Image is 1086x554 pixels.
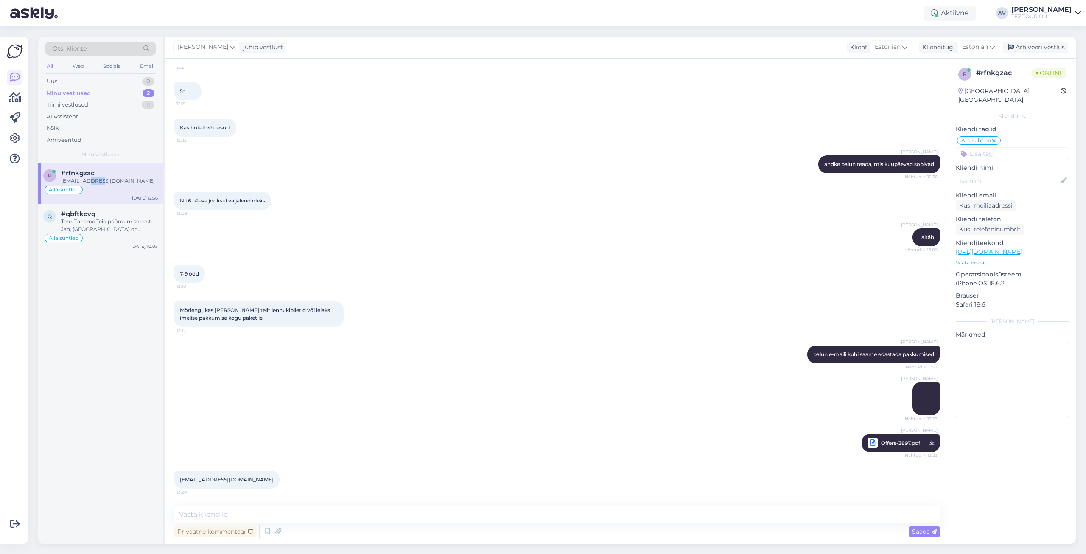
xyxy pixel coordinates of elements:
[176,283,208,290] span: 13:10
[904,247,938,253] span: Nähtud ✓ 13:09
[131,243,158,250] div: [DATE] 10:03
[901,222,938,228] span: [PERSON_NAME]
[956,200,1016,211] div: Küsi meiliaadressi
[142,101,154,109] div: 11
[905,416,938,422] span: Nähtud ✓ 13:23
[1011,6,1072,13] div: [PERSON_NAME]
[7,43,23,59] img: Askly Logo
[178,42,228,52] span: [PERSON_NAME]
[180,124,230,131] span: Kas hotell või resort
[901,375,938,382] span: [PERSON_NAME]
[176,210,208,217] span: 13:09
[901,339,938,345] span: [PERSON_NAME]
[956,291,1069,300] p: Brauser
[48,172,52,179] span: r
[956,248,1022,256] a: [URL][DOMAIN_NAME]
[81,151,120,158] span: Minu vestlused
[901,427,938,433] span: [PERSON_NAME]
[49,187,78,192] span: Alla suhtleb
[1011,6,1081,20] a: [PERSON_NAME]TEZ TOUR OÜ
[47,101,88,109] div: Tiimi vestlused
[180,307,331,321] span: Mõtlengi, kas [PERSON_NAME] teilt lennukipiletid või leiaks imelise pakkumise kogu paketile
[962,42,988,52] span: Estonian
[956,318,1069,325] div: [PERSON_NAME]
[48,213,52,219] span: q
[919,43,955,52] div: Klienditugi
[956,163,1069,172] p: Kliendi nimi
[956,112,1069,120] div: Kliendi info
[1011,13,1072,20] div: TEZ TOUR OÜ
[53,44,87,53] span: Otsi kliente
[176,489,208,495] span: 13:24
[143,89,154,98] div: 2
[956,125,1069,134] p: Kliendi tag'id
[956,300,1069,309] p: Safari 18.6
[138,61,156,72] div: Email
[905,450,938,461] span: Nähtud ✓ 13:23
[956,259,1069,267] p: Vaata edasi ...
[47,124,59,132] div: Kõik
[956,279,1069,288] p: iPhone OS 18.6.2
[132,195,158,201] div: [DATE] 12:36
[875,42,901,52] span: Estonian
[101,61,122,72] div: Socials
[61,177,158,185] div: [EMAIL_ADDRESS][DOMAIN_NAME]
[956,239,1069,247] p: Klienditeekond
[180,476,274,483] a: [EMAIL_ADDRESS][DOMAIN_NAME]
[956,215,1069,224] p: Kliendi telefon
[47,89,91,98] div: Minu vestlused
[180,197,265,204] span: Nii 6 päeva jooksul väljalend oleks
[240,43,283,52] div: juhib vestlust
[813,351,934,357] span: palun e-maili kuhi saame edastada pakkumised
[956,224,1024,235] div: Küsi telefoninumbrit
[176,101,208,107] span: 12:21
[176,137,208,143] span: 12:22
[956,270,1069,279] p: Operatsioonisüsteem
[180,270,199,277] span: 7-9 ööd
[921,234,934,240] span: aitäh
[956,176,1059,186] input: Lisa nimi
[1032,68,1066,78] span: Online
[824,161,934,167] span: andke palun teada, mis kuupäevad sobivad
[924,6,976,21] div: Aktiivne
[142,77,154,86] div: 0
[905,174,938,180] span: Nähtud ✓ 12:36
[912,528,937,535] span: Saada
[881,438,920,448] span: Offers-3897.pdf
[47,136,81,144] div: Arhiveeritud
[847,43,868,52] div: Klient
[862,434,940,452] a: [PERSON_NAME]Offers-3897.pdfNähtud ✓ 13:23
[996,7,1008,19] div: AV
[61,169,95,177] span: #rfnkgzac
[45,61,55,72] div: All
[47,112,78,121] div: AI Assistent
[958,87,1061,104] div: [GEOGRAPHIC_DATA], [GEOGRAPHIC_DATA]
[906,364,938,370] span: Nähtud ✓ 13:21
[176,64,208,70] span: 12:21
[71,61,86,72] div: Web
[901,149,938,155] span: [PERSON_NAME]
[956,330,1069,339] p: Märkmed
[61,218,158,233] div: Tere. Täname Teid pöördumise eest. Jah, [GEOGRAPHIC_DATA] on [PERSON_NAME], aga need nõuavad ümbe...
[956,191,1069,200] p: Kliendi email
[963,71,967,77] span: r
[976,68,1032,78] div: # rfnkgzac
[61,210,95,218] span: #qbftkcvq
[47,77,57,86] div: Uus
[961,138,991,143] span: Alla suhtleb
[49,236,78,241] span: Alla suhtleb
[174,526,257,537] div: Privaatne kommentaar
[956,147,1069,160] input: Lisa tag
[1003,42,1068,53] div: Arhiveeri vestlus
[176,327,208,334] span: 13:12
